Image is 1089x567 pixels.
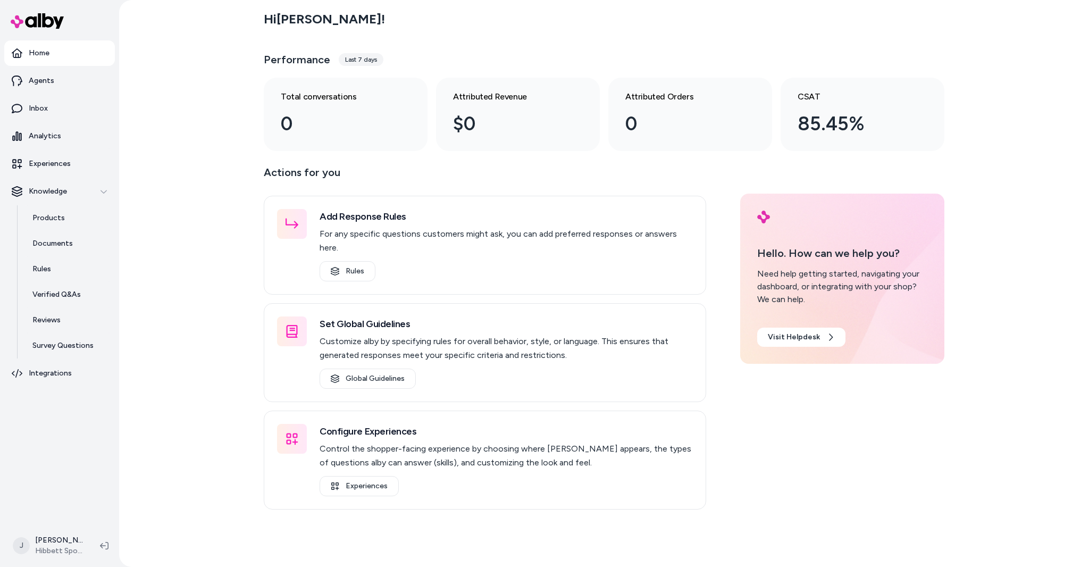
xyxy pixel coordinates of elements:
[320,335,693,362] p: Customize alby by specifying rules for overall behavior, style, or language. This ensures that ge...
[264,78,428,151] a: Total conversations 0
[320,369,416,389] a: Global Guidelines
[320,316,693,331] h3: Set Global Guidelines
[22,231,115,256] a: Documents
[22,256,115,282] a: Rules
[264,11,385,27] h2: Hi [PERSON_NAME] !
[32,315,61,326] p: Reviews
[6,529,91,563] button: J[PERSON_NAME]Hibbett Sports
[4,151,115,177] a: Experiences
[798,110,910,138] div: 85.45%
[29,103,48,114] p: Inbox
[22,307,115,333] a: Reviews
[13,537,30,554] span: J
[4,123,115,149] a: Analytics
[436,78,600,151] a: Attributed Revenue $0
[608,78,772,151] a: Attributed Orders 0
[320,209,693,224] h3: Add Response Rules
[757,245,927,261] p: Hello. How can we help you?
[32,340,94,351] p: Survey Questions
[320,227,693,255] p: For any specific questions customers might ask, you can add preferred responses or answers here.
[35,546,83,556] span: Hibbett Sports
[625,90,738,103] h3: Attributed Orders
[4,179,115,204] button: Knowledge
[4,96,115,121] a: Inbox
[22,205,115,231] a: Products
[29,159,71,169] p: Experiences
[29,48,49,59] p: Home
[281,110,393,138] div: 0
[29,131,61,141] p: Analytics
[4,68,115,94] a: Agents
[4,361,115,386] a: Integrations
[339,53,383,66] div: Last 7 days
[798,90,910,103] h3: CSAT
[22,282,115,307] a: Verified Q&As
[4,40,115,66] a: Home
[320,424,693,439] h3: Configure Experiences
[453,90,566,103] h3: Attributed Revenue
[320,476,399,496] a: Experiences
[320,261,375,281] a: Rules
[32,213,65,223] p: Products
[32,238,73,249] p: Documents
[757,328,845,347] a: Visit Helpdesk
[264,164,706,189] p: Actions for you
[22,333,115,358] a: Survey Questions
[11,13,64,29] img: alby Logo
[281,90,393,103] h3: Total conversations
[29,186,67,197] p: Knowledge
[757,268,927,306] div: Need help getting started, navigating your dashboard, or integrating with your shop? We can help.
[453,110,566,138] div: $0
[29,368,72,379] p: Integrations
[32,264,51,274] p: Rules
[320,442,693,470] p: Control the shopper-facing experience by choosing where [PERSON_NAME] appears, the types of quest...
[32,289,81,300] p: Verified Q&As
[781,78,944,151] a: CSAT 85.45%
[29,76,54,86] p: Agents
[757,211,770,223] img: alby Logo
[35,535,83,546] p: [PERSON_NAME]
[625,110,738,138] div: 0
[264,52,330,67] h3: Performance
